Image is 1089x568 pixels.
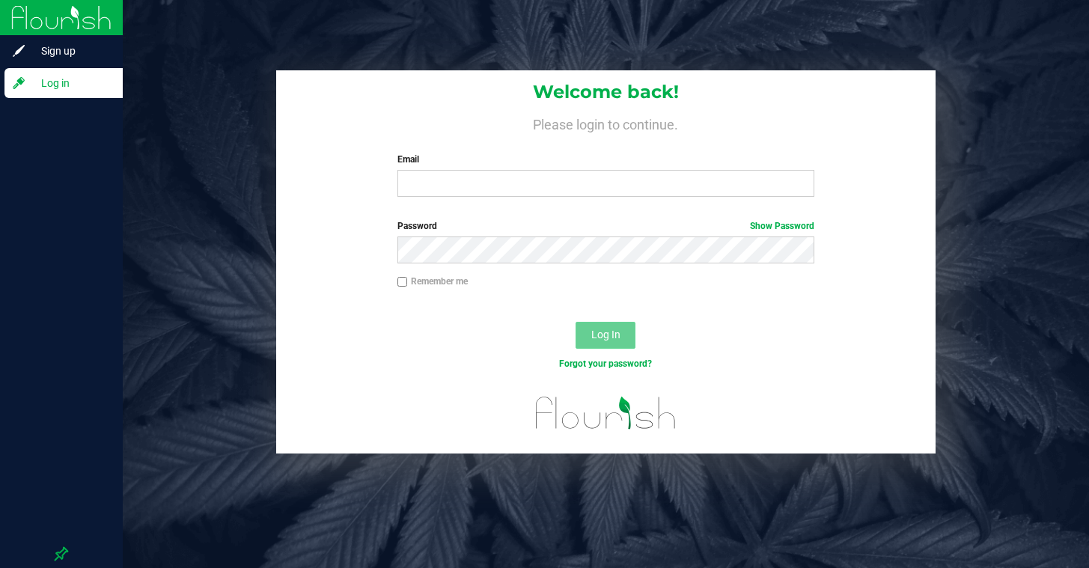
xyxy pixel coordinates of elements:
img: flourish_logo.svg [523,386,688,440]
button: Log In [576,322,635,349]
span: Password [397,221,437,231]
span: Log in [26,74,116,92]
h4: Please login to continue. [276,114,936,132]
a: Forgot your password? [559,358,652,369]
label: Remember me [397,275,468,288]
span: Sign up [26,42,116,60]
h1: Welcome back! [276,82,936,102]
inline-svg: Log in [11,76,26,91]
input: Remember me [397,277,408,287]
label: Pin the sidebar to full width on large screens [54,546,69,561]
label: Email [397,153,814,166]
inline-svg: Sign up [11,43,26,58]
a: Show Password [750,221,814,231]
span: Log In [591,329,620,341]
